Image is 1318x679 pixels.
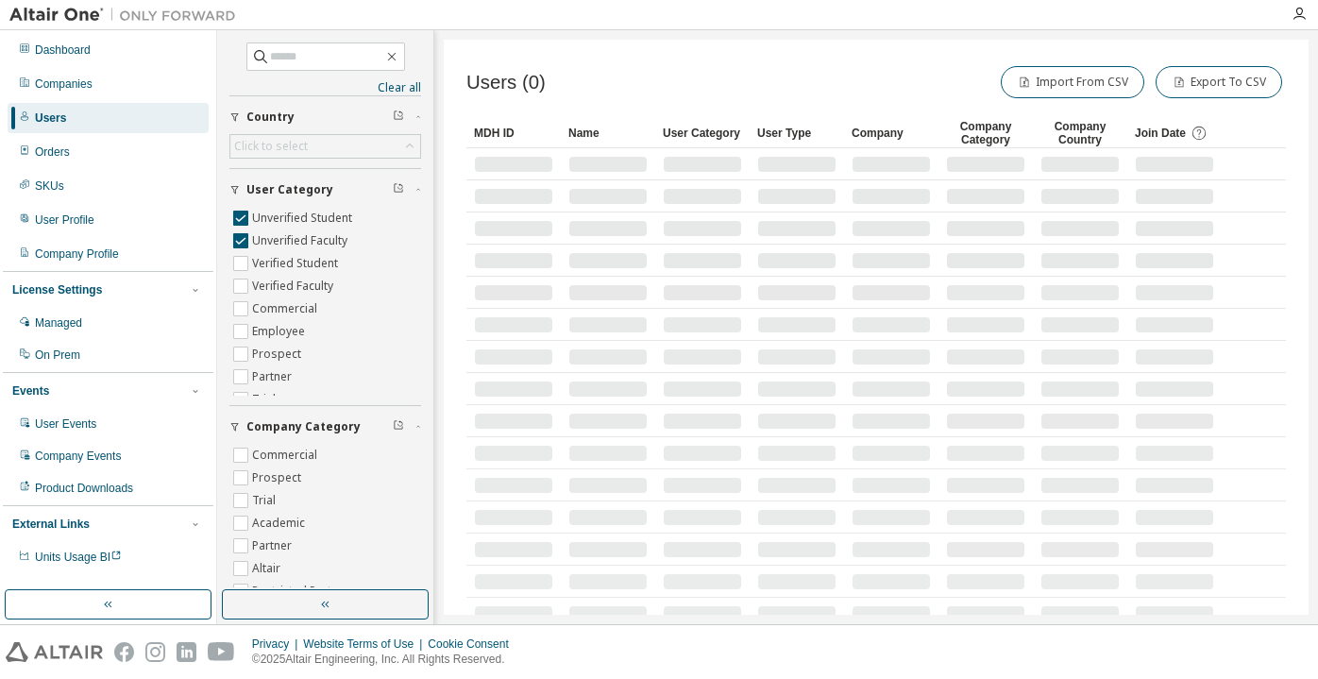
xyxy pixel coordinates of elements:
label: Restricted Partner [252,580,353,603]
div: Managed [35,315,82,331]
div: License Settings [12,282,102,297]
div: User Profile [35,212,94,228]
label: Trial [252,388,279,411]
span: Users (0) [466,72,546,93]
div: Privacy [252,637,303,652]
div: Orders [35,144,70,160]
div: Website Terms of Use [303,637,428,652]
label: Altair [252,557,284,580]
label: Unverified Faculty [252,229,351,252]
label: Partner [252,365,296,388]
div: Dashboard [35,42,91,58]
img: youtube.svg [208,642,235,662]
label: Trial [252,489,279,512]
div: Name [568,118,648,148]
img: instagram.svg [145,642,165,662]
div: Companies [35,76,93,92]
div: Events [12,383,49,399]
div: Cookie Consent [428,637,519,652]
div: MDH ID [474,118,553,148]
div: Click to select [230,135,420,158]
button: Import From CSV [1001,66,1144,98]
div: Company Country [1040,118,1120,148]
img: linkedin.svg [177,642,196,662]
div: User Events [35,416,96,432]
img: altair_logo.svg [6,642,103,662]
span: User Category [246,182,333,197]
div: Company Category [946,118,1025,148]
label: Unverified Student [252,207,356,229]
label: Prospect [252,467,305,489]
label: Commercial [252,444,321,467]
label: Verified Student [252,252,342,275]
div: SKUs [35,178,64,194]
div: Company [852,118,931,148]
span: Clear filter [393,419,404,434]
label: Academic [252,512,309,535]
div: Users [35,110,66,126]
span: Country [246,110,295,125]
div: On Prem [35,348,80,363]
div: External Links [12,517,90,532]
div: Company Events [35,449,121,464]
div: User Type [757,118,836,148]
div: User Category [663,118,742,148]
a: Clear all [229,80,421,95]
label: Commercial [252,297,321,320]
label: Verified Faculty [252,275,337,297]
div: Company Profile [35,246,119,262]
img: facebook.svg [114,642,134,662]
button: Export To CSV [1156,66,1282,98]
svg: Date when the user was first added or directly signed up. If the user was deleted and later re-ad... [1191,125,1208,142]
span: Join Date [1135,127,1186,140]
span: Units Usage BI [35,551,122,564]
span: Company Category [246,419,361,434]
div: Click to select [234,139,308,154]
span: Clear filter [393,110,404,125]
button: Company Category [229,406,421,448]
button: Country [229,96,421,138]
div: Product Downloads [35,481,133,496]
label: Employee [252,320,309,343]
span: Clear filter [393,182,404,197]
img: Altair One [9,6,245,25]
button: User Category [229,169,421,211]
p: © 2025 Altair Engineering, Inc. All Rights Reserved. [252,652,520,668]
label: Prospect [252,343,305,365]
label: Partner [252,535,296,557]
